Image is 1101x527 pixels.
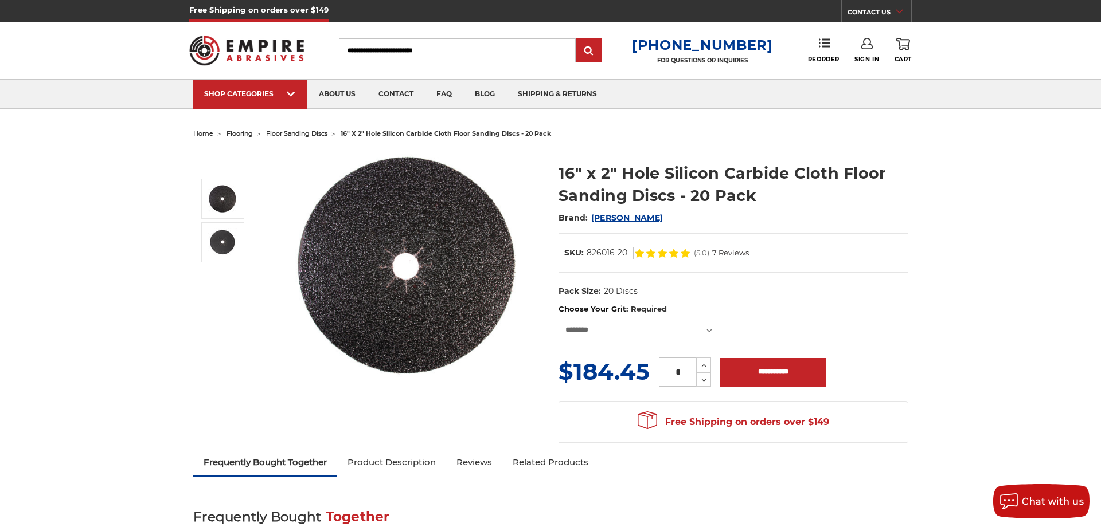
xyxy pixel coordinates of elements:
[712,249,749,257] span: 7 Reviews
[559,285,601,297] dt: Pack Size:
[577,40,600,62] input: Submit
[506,80,608,109] a: shipping & returns
[341,129,551,137] span: 16" x 2" hole silicon carbide cloth floor sanding discs - 20 pack
[227,129,253,137] a: flooring
[337,450,446,475] a: Product Description
[604,285,638,297] dd: 20 Discs
[694,249,709,257] span: (5.0)
[808,56,840,63] span: Reorder
[266,129,327,137] a: floor sanding discs
[848,6,911,22] a: CONTACT US
[307,80,367,109] a: about us
[193,450,337,475] a: Frequently Bought Together
[463,80,506,109] a: blog
[1022,496,1084,507] span: Chat with us
[632,57,773,64] p: FOR QUESTIONS OR INQUIRIES
[895,38,912,63] a: Cart
[367,80,425,109] a: contact
[292,150,521,379] img: Silicon Carbide 16" x 2" Cloth Floor Sanding Discs
[993,484,1090,518] button: Chat with us
[895,56,912,63] span: Cart
[446,450,502,475] a: Reviews
[564,247,584,259] dt: SKU:
[559,304,908,315] label: Choose Your Grit:
[559,162,908,207] h1: 16" x 2" Hole Silicon Carbide Cloth Floor Sanding Discs - 20 Pack
[208,184,237,213] img: Silicon Carbide 16" x 2" Cloth Floor Sanding Discs
[326,509,390,525] span: Together
[425,80,463,109] a: faq
[559,213,588,223] span: Brand:
[854,56,879,63] span: Sign In
[638,411,829,434] span: Free Shipping on orders over $149
[559,357,650,386] span: $184.45
[193,129,213,137] a: home
[808,38,840,62] a: Reorder
[591,213,663,223] a: [PERSON_NAME]
[631,304,667,313] small: Required
[502,450,599,475] a: Related Products
[193,509,321,525] span: Frequently Bought
[632,37,773,53] a: [PHONE_NUMBER]
[587,247,627,259] dd: 826016-20
[189,28,304,73] img: Empire Abrasives
[208,228,237,257] img: Silicon Carbide 16" x 2" Floor Sanding Cloth Discs
[204,89,296,98] div: SHOP CATEGORIES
